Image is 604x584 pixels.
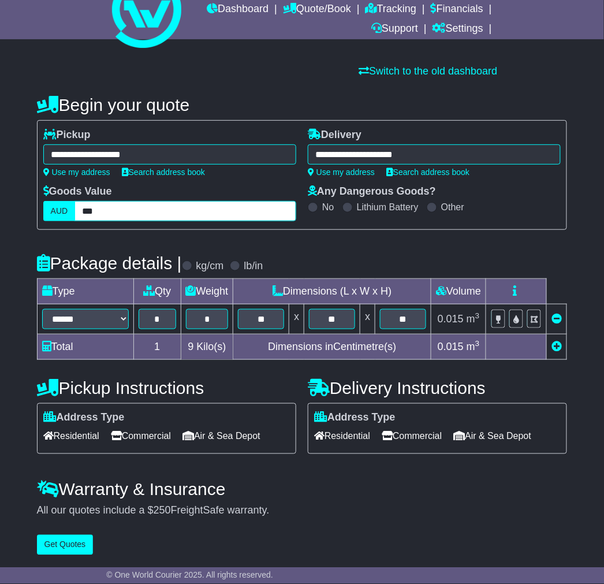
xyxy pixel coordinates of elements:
[37,535,94,555] button: Get Quotes
[233,334,431,360] td: Dimensions in Centimetre(s)
[181,279,233,304] td: Weight
[438,313,464,325] span: 0.015
[322,202,334,213] label: No
[37,254,182,273] h4: Package details |
[314,412,396,425] label: Address Type
[188,341,193,352] span: 9
[467,313,480,325] span: m
[37,334,133,360] td: Total
[308,185,436,198] label: Any Dangerous Goods?
[467,341,480,352] span: m
[431,279,486,304] td: Volume
[382,427,442,445] span: Commercial
[122,168,205,177] a: Search address book
[475,339,480,348] sup: 3
[37,480,568,499] h4: Warranty & Insurance
[289,304,304,334] td: x
[308,378,567,397] h4: Delivery Instructions
[551,313,562,325] a: Remove this item
[441,202,464,213] label: Other
[43,129,91,142] label: Pickup
[182,427,260,445] span: Air & Sea Depot
[106,571,273,580] span: © One World Courier 2025. All rights reserved.
[454,427,532,445] span: Air & Sea Depot
[386,168,469,177] a: Search address book
[43,185,112,198] label: Goods Value
[43,427,99,445] span: Residential
[308,129,361,142] label: Delivery
[233,279,431,304] td: Dimensions (L x W x H)
[43,168,110,177] a: Use my address
[154,505,171,516] span: 250
[43,412,125,425] label: Address Type
[244,260,263,273] label: lb/in
[111,427,171,445] span: Commercial
[196,260,224,273] label: kg/cm
[475,311,480,320] sup: 3
[314,427,370,445] span: Residential
[181,334,233,360] td: Kilo(s)
[37,95,568,114] h4: Begin your quote
[357,202,419,213] label: Lithium Battery
[371,20,418,39] a: Support
[433,20,483,39] a: Settings
[551,341,562,352] a: Add new item
[308,168,375,177] a: Use my address
[360,304,375,334] td: x
[37,378,296,397] h4: Pickup Instructions
[133,279,181,304] td: Qty
[438,341,464,352] span: 0.015
[37,505,568,518] div: All our quotes include a $ FreightSafe warranty.
[133,334,181,360] td: 1
[37,279,133,304] td: Type
[359,65,498,77] a: Switch to the old dashboard
[43,201,76,221] label: AUD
